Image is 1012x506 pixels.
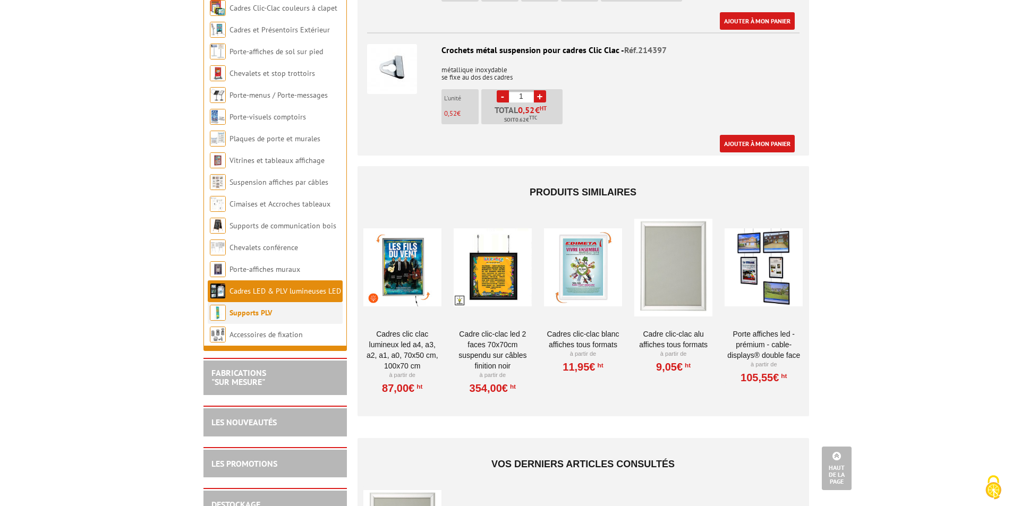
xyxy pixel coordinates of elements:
[229,112,306,122] a: Porte-visuels comptoirs
[210,65,226,81] img: Chevalets et stop trottoirs
[529,115,537,121] sup: TTC
[229,177,328,187] a: Suspension affiches par câbles
[367,44,800,56] div: Crochets métal suspension pour cadres Clic Clac -
[822,447,852,490] a: Haut de la page
[229,243,298,252] a: Chevalets conférence
[454,371,532,380] p: À partir de
[363,329,441,371] a: Cadres Clic Clac lumineux LED A4, A3, A2, A1, A0, 70x50 cm, 100x70 cm
[210,261,226,277] img: Porte-affiches muraux
[229,134,320,143] a: Plaques de porte et murales
[534,90,546,102] a: +
[720,135,795,152] a: Ajouter à mon panier
[229,308,272,318] a: Supports PLV
[211,458,277,469] a: LES PROMOTIONS
[367,59,800,81] p: métallique inoxydable se fixe au dos des cadres
[229,264,300,274] a: Porte-affiches muraux
[508,383,516,390] sup: HT
[491,459,675,469] span: Vos derniers articles consultés
[683,362,691,369] sup: HT
[210,239,226,255] img: Chevalets conférence
[544,329,622,350] a: Cadres clic-clac blanc affiches tous formats
[210,44,226,59] img: Porte-affiches de sol sur pied
[518,106,547,114] span: €
[363,371,441,380] p: À partir de
[470,385,516,391] a: 354,00€HT
[210,87,226,103] img: Porte-menus / Porte-messages
[210,327,226,342] img: Accessoires de fixation
[725,361,803,369] p: À partir de
[634,329,712,350] a: Cadre Clic-Clac Alu affiches tous formats
[229,156,325,165] a: Vitrines et tableaux affichage
[563,364,603,370] a: 11,95€HT
[656,364,691,370] a: 9,05€HT
[229,68,315,78] a: Chevalets et stop trottoirs
[210,131,226,147] img: Plaques de porte et murales
[367,44,417,94] img: Crochets métal suspension pour cadres Clic Clac
[210,22,226,38] img: Cadres et Présentoirs Extérieur
[210,109,226,125] img: Porte-visuels comptoirs
[210,218,226,234] img: Supports de communication bois
[444,109,457,118] span: 0,52
[229,25,330,35] a: Cadres et Présentoirs Extérieur
[504,116,537,124] span: Soit €
[518,106,535,114] span: 0,52
[444,110,479,117] p: €
[229,221,336,230] a: Supports de communication bois
[229,330,303,339] a: Accessoires de fixation
[720,12,795,30] a: Ajouter à mon panier
[540,105,547,112] sup: HT
[725,329,803,361] a: Porte Affiches LED - Prémium - Cable-Displays® Double face
[596,362,603,369] sup: HT
[414,383,422,390] sup: HT
[382,385,422,391] a: 87,00€HT
[624,45,667,55] span: Réf.214397
[229,199,330,209] a: Cimaises et Accroches tableaux
[229,47,323,56] a: Porte-affiches de sol sur pied
[444,95,479,102] p: L'unité
[634,350,712,358] p: À partir de
[210,152,226,168] img: Vitrines et tableaux affichage
[497,90,509,102] a: -
[210,174,226,190] img: Suspension affiches par câbles
[210,305,226,321] img: Supports PLV
[544,350,622,358] p: À partir de
[211,417,277,427] a: LES NOUVEAUTÉS
[779,372,787,380] sup: HT
[515,116,526,124] span: 0.62
[229,3,337,13] a: Cadres Clic-Clac couleurs à clapet
[484,106,563,124] p: Total
[975,470,1012,506] button: Cookies (fenêtre modale)
[229,90,328,100] a: Porte-menus / Porte-messages
[211,367,266,388] a: FABRICATIONS"Sur Mesure"
[980,474,1007,501] img: Cookies (fenêtre modale)
[229,286,341,296] a: Cadres LED & PLV lumineuses LED
[530,187,636,198] span: Produits similaires
[210,283,226,299] img: Cadres LED & PLV lumineuses LED
[210,196,226,212] img: Cimaises et Accroches tableaux
[454,329,532,371] a: Cadre Clic-Clac LED 2 faces 70x70cm suspendu sur câbles finition noir
[741,374,787,381] a: 105,55€HT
